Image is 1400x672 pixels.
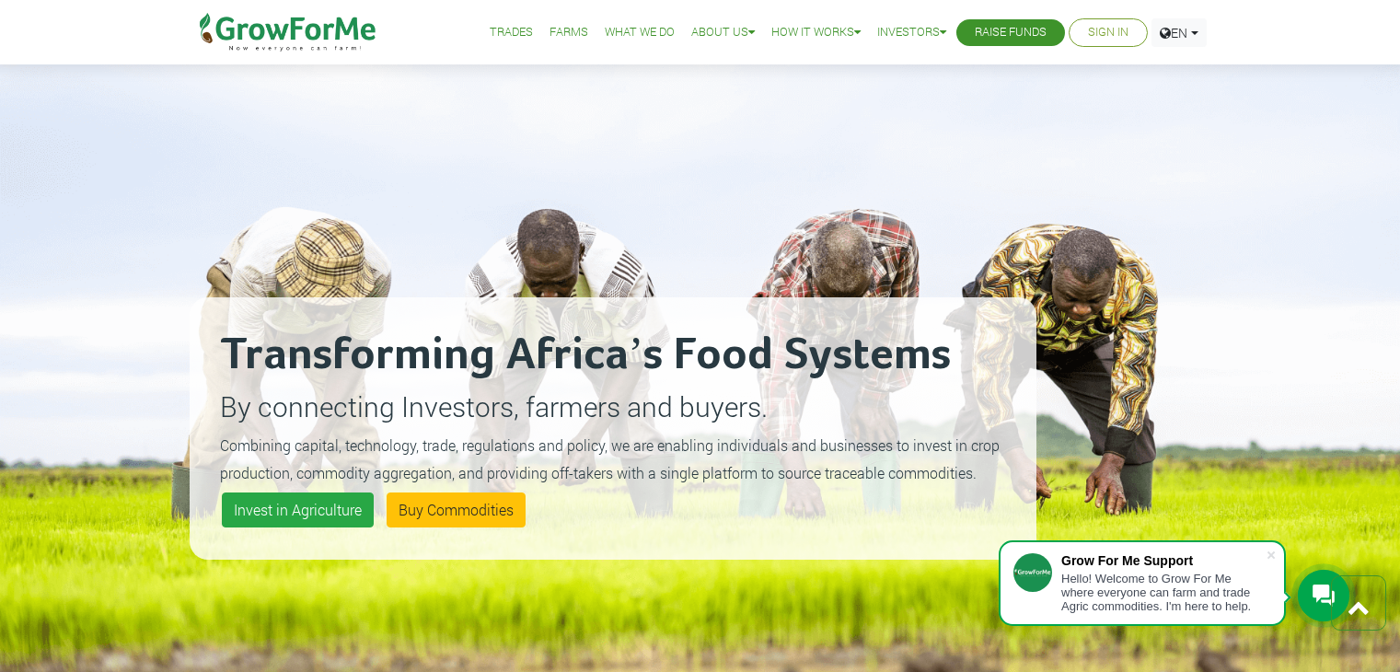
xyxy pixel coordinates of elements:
[975,23,1047,42] a: Raise Funds
[771,23,861,42] a: How it Works
[387,492,526,527] a: Buy Commodities
[691,23,755,42] a: About Us
[222,492,374,527] a: Invest in Agriculture
[550,23,588,42] a: Farms
[220,328,1006,383] h2: Transforming Africa’s Food Systems
[605,23,675,42] a: What We Do
[877,23,946,42] a: Investors
[220,386,1006,427] p: By connecting Investors, farmers and buyers.
[1151,18,1207,47] a: EN
[1061,553,1266,568] div: Grow For Me Support
[1088,23,1128,42] a: Sign In
[220,435,1000,482] small: Combining capital, technology, trade, regulations and policy, we are enabling individuals and bus...
[1061,572,1266,613] div: Hello! Welcome to Grow For Me where everyone can farm and trade Agric commodities. I'm here to help.
[490,23,533,42] a: Trades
